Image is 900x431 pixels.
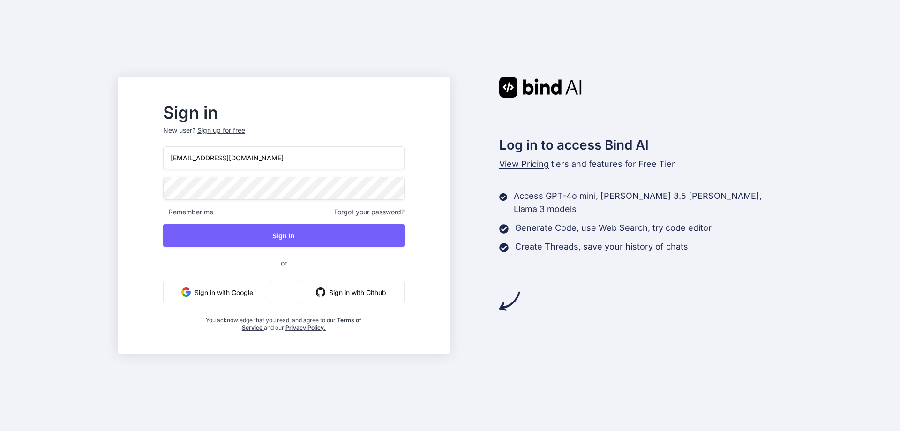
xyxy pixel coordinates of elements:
a: Terms of Service [242,317,362,331]
span: View Pricing [499,159,549,169]
div: Sign up for free [197,126,245,135]
img: github [316,287,325,297]
img: Bind AI logo [499,77,582,98]
button: Sign in with Google [163,281,271,303]
p: Access GPT-4o mini, [PERSON_NAME] 3.5 [PERSON_NAME], Llama 3 models [514,189,782,216]
div: You acknowledge that you read, and agree to our and our [203,311,365,332]
h2: Sign in [163,105,405,120]
h2: Log in to access Bind AI [499,135,782,155]
img: google [181,287,191,297]
button: Sign in with Github [298,281,405,303]
img: arrow [499,291,520,311]
span: or [243,251,324,274]
p: New user? [163,126,405,146]
p: tiers and features for Free Tier [499,158,782,171]
p: Generate Code, use Web Search, try code editor [515,221,712,234]
p: Create Threads, save your history of chats [515,240,688,253]
input: Login or Email [163,146,405,169]
button: Sign In [163,224,405,247]
span: Remember me [163,207,213,217]
span: Forgot your password? [334,207,405,217]
a: Privacy Policy. [285,324,326,331]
